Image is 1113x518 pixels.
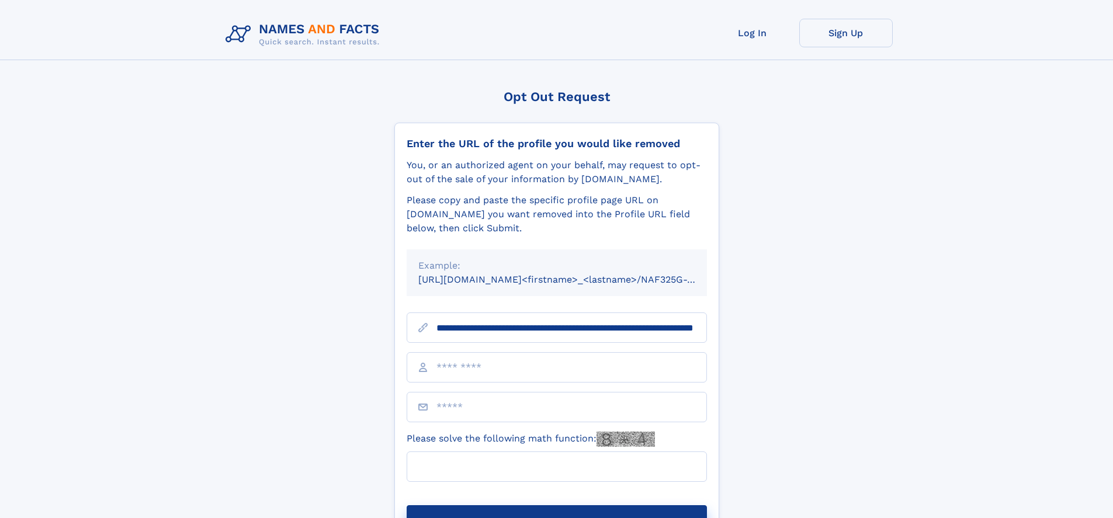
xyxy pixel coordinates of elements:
[418,259,695,273] div: Example:
[407,193,707,235] div: Please copy and paste the specific profile page URL on [DOMAIN_NAME] you want removed into the Pr...
[394,89,719,104] div: Opt Out Request
[706,19,799,47] a: Log In
[407,137,707,150] div: Enter the URL of the profile you would like removed
[407,432,655,447] label: Please solve the following math function:
[221,19,389,50] img: Logo Names and Facts
[418,274,729,285] small: [URL][DOMAIN_NAME]<firstname>_<lastname>/NAF325G-xxxxxxxx
[407,158,707,186] div: You, or an authorized agent on your behalf, may request to opt-out of the sale of your informatio...
[799,19,893,47] a: Sign Up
